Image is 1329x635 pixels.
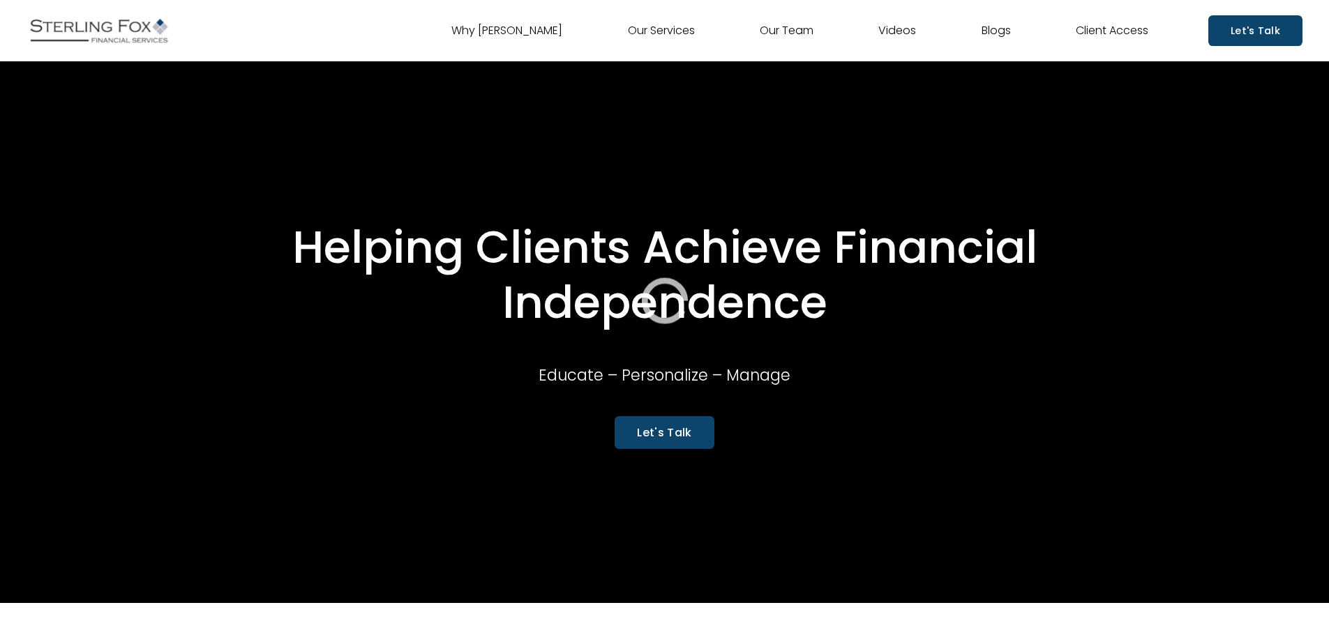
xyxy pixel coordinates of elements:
[1208,15,1302,45] a: Let's Talk
[982,20,1011,42] a: Blogs
[463,361,866,389] p: Educate – Personalize – Manage
[760,20,813,42] a: Our Team
[1076,20,1148,42] a: Client Access
[615,416,714,449] a: Let's Talk
[628,20,695,42] a: Our Services
[27,13,172,48] img: Sterling Fox Financial Services
[878,20,916,42] a: Videos
[177,220,1153,330] h1: Helping Clients Achieve Financial Independence
[451,20,562,42] a: Why [PERSON_NAME]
